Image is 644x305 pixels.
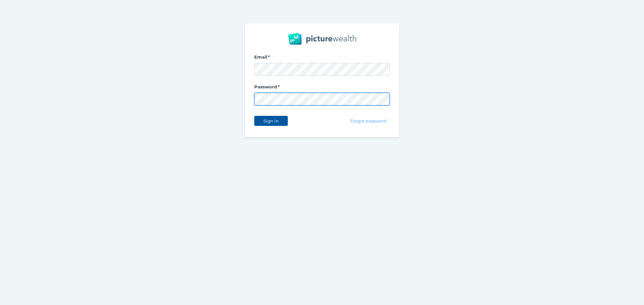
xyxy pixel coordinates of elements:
[254,54,390,63] label: Email
[254,116,288,126] button: Sign in
[288,33,356,45] img: PW
[347,118,389,124] span: Forgot password
[347,116,390,126] button: Forgot password
[254,84,390,93] label: Password
[260,118,281,124] span: Sign in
